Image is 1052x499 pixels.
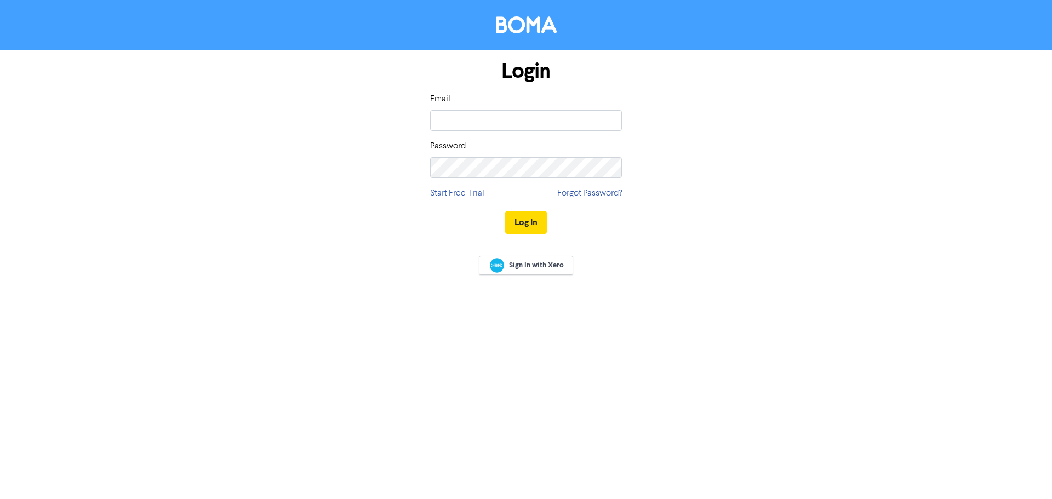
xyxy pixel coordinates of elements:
h1: Login [430,59,622,84]
img: Xero logo [490,258,504,273]
a: Sign In with Xero [479,256,573,275]
iframe: Chat Widget [997,446,1052,499]
span: Sign In with Xero [509,260,564,270]
a: Start Free Trial [430,187,484,200]
button: Log In [505,211,547,234]
a: Forgot Password? [557,187,622,200]
label: Email [430,93,450,106]
label: Password [430,140,466,153]
img: BOMA Logo [496,16,557,33]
